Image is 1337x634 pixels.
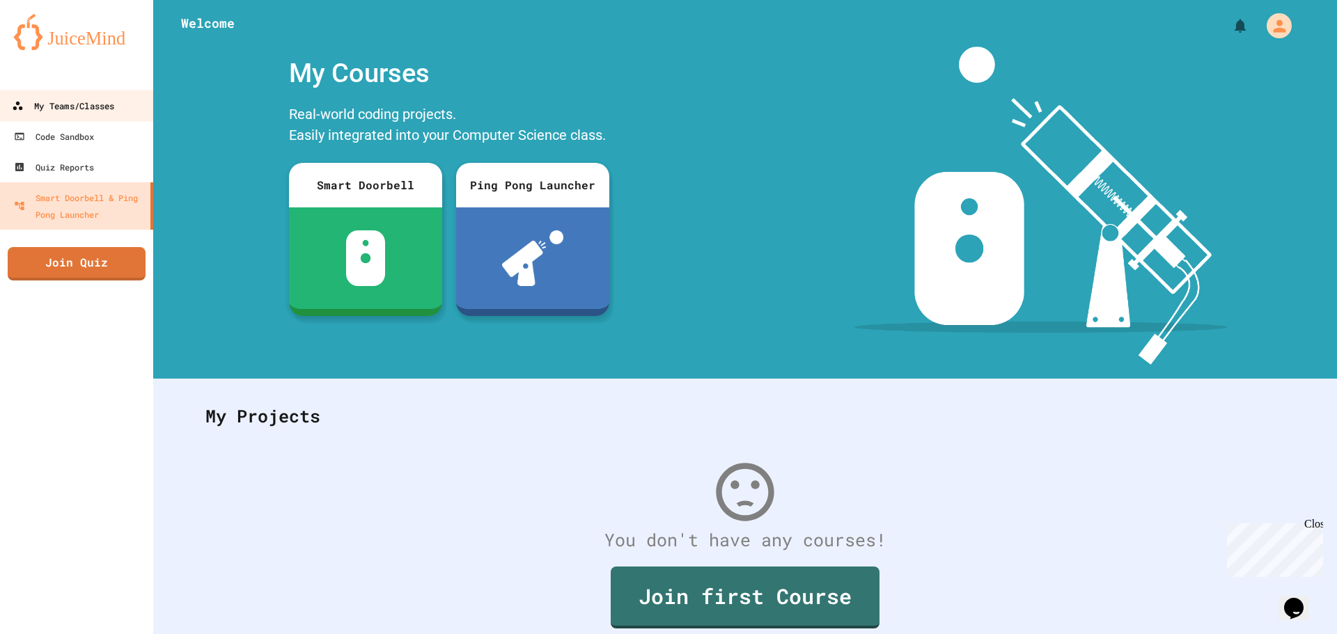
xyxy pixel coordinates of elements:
[191,389,1299,443] div: My Projects
[456,163,609,207] div: Ping Pong Launcher
[611,566,879,628] a: Join first Course
[14,159,94,175] div: Quiz Reports
[14,189,145,223] div: Smart Doorbell & Ping Pong Launcher
[346,230,386,286] img: sdb-white.svg
[6,6,96,88] div: Chat with us now!Close
[12,97,114,115] div: My Teams/Classes
[502,230,564,286] img: ppl-with-ball.png
[1206,14,1252,38] div: My Notifications
[14,14,139,50] img: logo-orange.svg
[289,163,442,207] div: Smart Doorbell
[14,128,94,145] div: Code Sandbox
[1221,518,1323,577] iframe: chat widget
[191,527,1299,553] div: You don't have any courses!
[854,47,1228,365] img: banner-image-my-projects.png
[1252,10,1295,42] div: My Account
[8,247,146,280] a: Join Quiz
[282,100,616,152] div: Real-world coding projects. Easily integrated into your Computer Science class.
[282,47,616,100] div: My Courses
[1279,578,1323,620] iframe: chat widget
